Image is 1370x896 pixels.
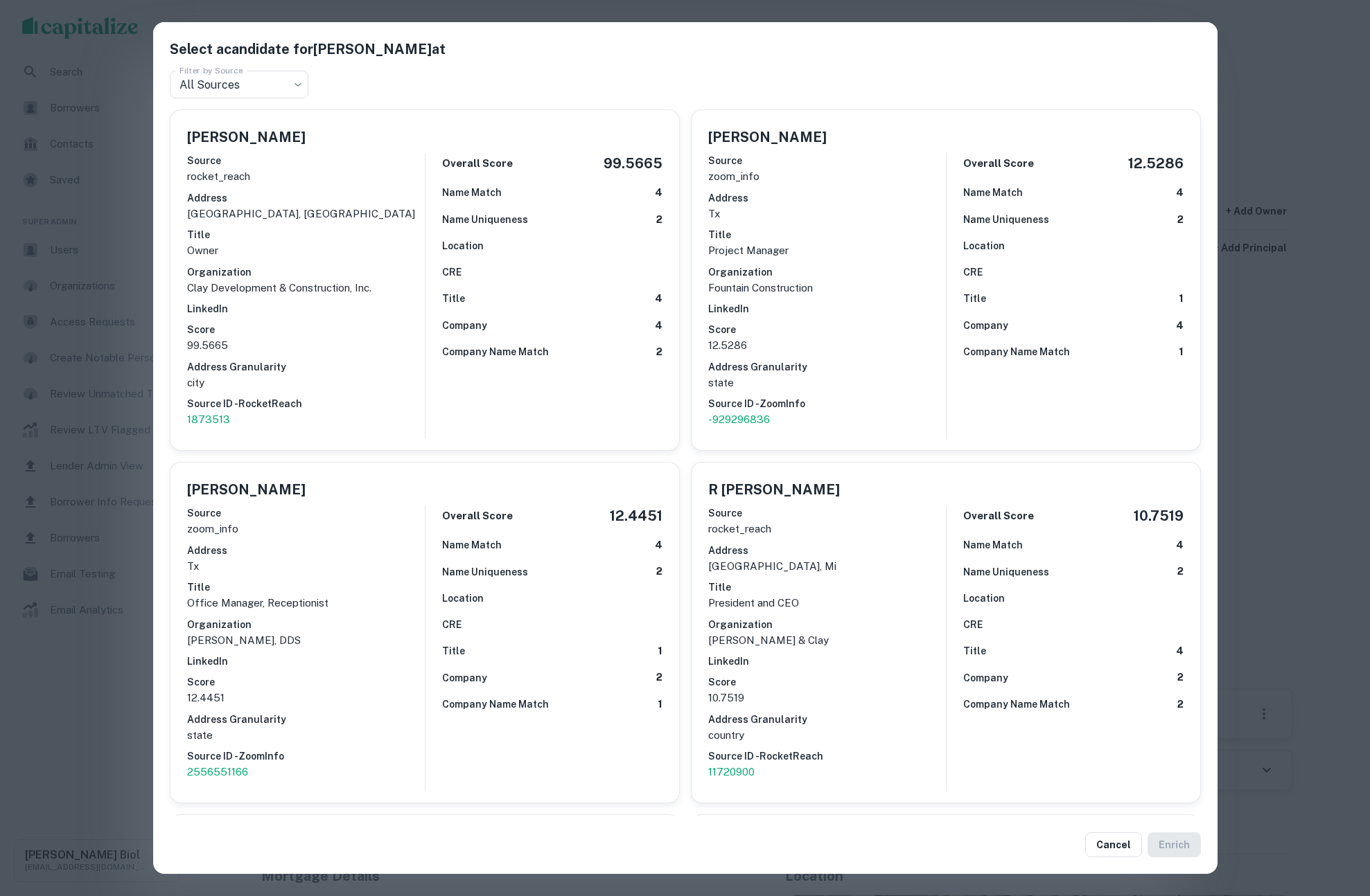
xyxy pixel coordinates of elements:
[963,344,1070,359] h6: Company Name Match
[655,537,662,553] h6: 4
[187,654,425,669] h6: LinkedIn
[442,318,487,333] h6: Company
[1177,670,1184,686] h6: 2
[442,643,465,658] h6: Title
[187,749,425,764] h6: Source ID - ZoomInfo
[1176,185,1184,201] h6: 4
[442,670,487,686] h6: Company
[708,375,946,391] p: state
[708,479,840,500] h5: R [PERSON_NAME]
[187,674,425,690] h6: Score
[963,564,1049,580] h6: Name Uniqueness
[708,411,946,428] a: -929296836
[442,537,502,553] h6: Name Match
[187,727,425,744] p: state
[963,185,1023,200] h6: Name Match
[708,690,946,706] p: 10.7519
[442,697,549,712] h6: Company Name Match
[442,564,528,580] h6: Name Uniqueness
[708,396,946,411] h6: Source ID - ZoomInfo
[187,580,425,595] h6: Title
[656,344,662,360] h6: 2
[187,153,425,168] h6: Source
[708,674,946,690] h6: Score
[187,265,425,280] h6: Organization
[708,280,946,296] p: Fountain Construction
[708,227,946,242] h6: Title
[187,764,425,780] a: 2556551166
[442,591,484,606] h6: Location
[708,558,946,575] p: [GEOGRAPHIC_DATA], mi
[187,479,306,500] h5: [PERSON_NAME]
[1176,537,1184,553] h6: 4
[1085,832,1142,857] button: Cancel
[656,670,662,686] h6: 2
[1177,564,1184,580] h6: 2
[187,375,425,391] p: city
[708,337,946,354] p: 12.5286
[442,291,465,306] h6: Title
[187,690,425,706] p: 12.4451
[656,564,662,580] h6: 2
[708,242,946,259] p: Project Manager
[187,632,425,649] p: [PERSON_NAME], DDS
[963,212,1049,227] h6: Name Uniqueness
[604,153,662,174] h5: 99.5665
[442,617,462,632] h6: CRE
[187,190,425,206] h6: Address
[187,617,425,632] h6: Organization
[442,265,462,280] h6: CRE
[963,318,1008,333] h6: Company
[963,537,1023,553] h6: Name Match
[708,764,946,780] p: 11720900
[708,580,946,595] h6: Title
[1177,697,1184,713] h6: 2
[963,643,986,658] h6: Title
[187,712,425,727] h6: Address Granularity
[708,206,946,222] p: tx
[1179,291,1184,307] h6: 1
[656,212,662,228] h6: 2
[708,543,946,558] h6: Address
[1301,785,1370,852] iframe: Chat Widget
[708,190,946,206] h6: Address
[187,337,425,354] p: 99.5665
[187,595,425,611] p: Office Manager, Receptionist
[708,632,946,649] p: [PERSON_NAME] & Clay
[708,617,946,632] h6: Organization
[1176,643,1184,659] h6: 4
[708,301,946,316] h6: LinkedIn
[708,322,946,337] h6: Score
[187,280,425,296] p: Clay Development & Construction, Inc.
[170,39,1201,60] h5: Select a candidate for [PERSON_NAME] at
[658,643,662,659] h6: 1
[708,727,946,744] p: country
[708,153,946,168] h6: Source
[655,185,662,201] h6: 4
[187,127,306,147] h5: [PERSON_NAME]
[708,595,946,611] p: President and CEO
[1128,153,1184,174] h5: 12.5286
[442,185,502,200] h6: Name Match
[187,411,425,428] a: 1873513
[187,168,425,185] p: rocket_reach
[442,238,484,253] h6: Location
[708,749,946,764] h6: Source ID - RocketReach
[708,712,946,727] h6: Address Granularity
[963,265,983,280] h6: CRE
[1134,505,1184,526] h5: 10.7519
[187,301,425,316] h6: LinkedIn
[1177,212,1184,228] h6: 2
[658,697,662,713] h6: 1
[963,697,1070,712] h6: Company Name Match
[1179,344,1184,360] h6: 1
[655,291,662,307] h6: 4
[708,359,946,375] h6: Address Granularity
[179,64,243,76] label: Filter by Source
[187,505,425,521] h6: Source
[708,505,946,521] h6: Source
[708,127,827,147] h5: [PERSON_NAME]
